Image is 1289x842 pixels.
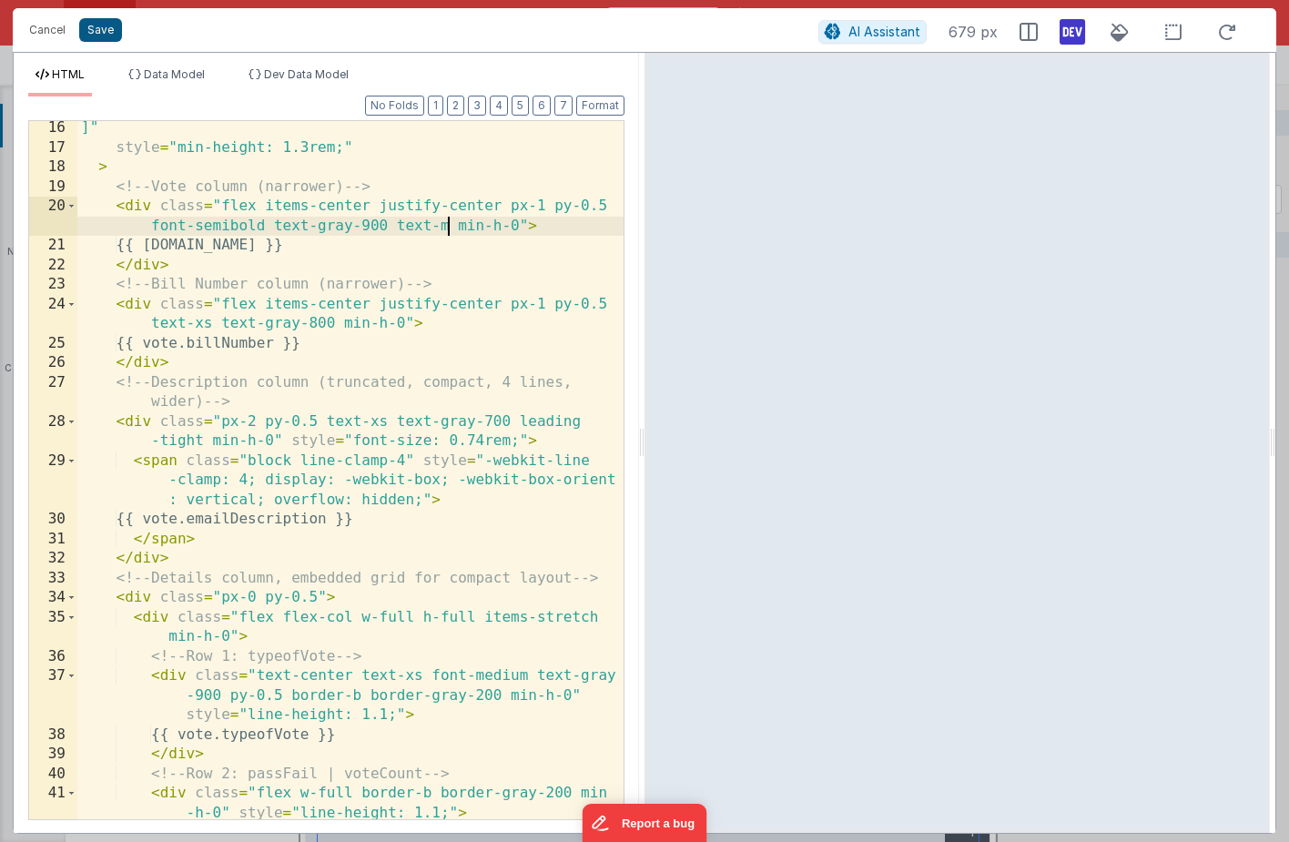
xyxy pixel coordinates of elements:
div: 23 [29,275,77,295]
button: 5 [512,96,529,116]
div: 20 [29,197,77,236]
button: Format [576,96,624,116]
span: Dev Data Model [264,67,349,81]
div: 16 [29,118,77,138]
span: AI Assistant [848,24,920,39]
div: 19 [29,178,77,198]
span: HTML [52,67,85,81]
div: 36 [29,647,77,667]
span: Data Model [144,67,205,81]
div: 29 [29,451,77,511]
button: No Folds [365,96,424,116]
button: AI Assistant [818,20,927,44]
div: 21 [29,236,77,256]
button: 4 [490,96,508,116]
button: Save [79,18,122,42]
span: 679 px [949,21,998,43]
button: 6 [533,96,551,116]
div: 26 [29,353,77,373]
div: 37 [29,666,77,725]
div: 24 [29,295,77,334]
div: 40 [29,765,77,785]
button: 7 [554,96,573,116]
div: 34 [29,588,77,608]
div: 28 [29,412,77,451]
div: 31 [29,530,77,550]
div: 17 [29,138,77,158]
div: 27 [29,373,77,412]
button: 1 [428,96,443,116]
button: 2 [447,96,464,116]
div: 39 [29,745,77,765]
div: 41 [29,784,77,823]
div: 35 [29,608,77,647]
div: 22 [29,256,77,276]
div: 25 [29,334,77,354]
div: 18 [29,157,77,178]
div: 32 [29,549,77,569]
div: 38 [29,725,77,746]
div: 30 [29,510,77,530]
button: 3 [468,96,486,116]
iframe: Marker.io feedback button [583,804,707,842]
div: 33 [29,569,77,589]
button: Cancel [20,17,75,43]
